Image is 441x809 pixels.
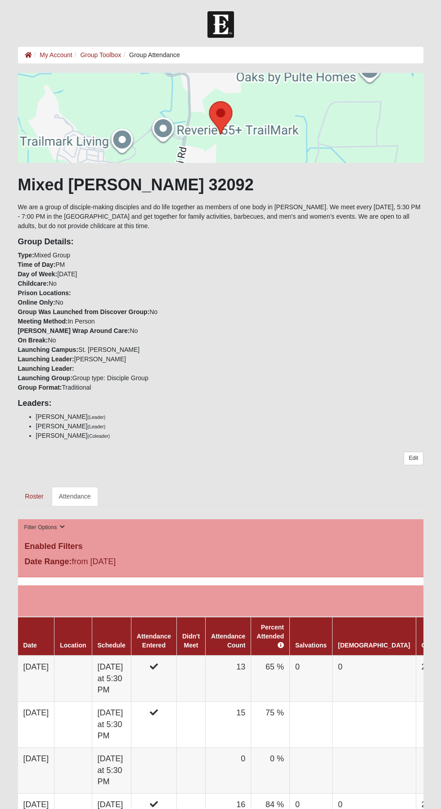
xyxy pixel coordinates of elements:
div: from [DATE] [18,556,423,570]
li: [PERSON_NAME] [36,422,423,431]
a: Schedule [98,642,126,649]
strong: Time of Day: [18,261,56,268]
strong: Launching Leader: [18,355,74,363]
a: Attendance [52,487,98,506]
td: [DATE] at 5:30 PM [92,656,131,702]
strong: Launching Leader: [18,365,74,372]
small: (Leader) [88,424,106,429]
a: Page Load Time: 3.84s [9,799,64,805]
small: (Leader) [88,414,106,420]
strong: Online Only: [18,299,55,306]
a: My Account [40,51,72,58]
td: 15 [206,701,251,747]
label: Date Range: [25,556,72,568]
div: Mixed Group PM [DATE] No No No In Person No No St. [PERSON_NAME] [PERSON_NAME] Group type: Discip... [11,237,430,393]
strong: Type: [18,252,34,259]
strong: On Break: [18,337,48,344]
td: [DATE] [18,701,54,747]
div: We are a group of disciple-making disciples and do life together as members of one body in [PERSO... [18,73,423,506]
a: Attendance Entered [137,633,171,649]
strong: Prison Locations: [18,289,71,297]
a: Attendance Count [211,633,245,649]
a: Page Properties (Alt+P) [419,793,435,806]
td: 0 % [251,748,290,794]
td: 75 % [251,701,290,747]
a: Web cache enabled [199,797,204,806]
h1: Mixed [PERSON_NAME] 32092 [18,175,423,194]
td: 65 % [251,656,290,702]
h4: Leaders: [18,399,423,409]
td: 0 [290,656,333,702]
a: Edit [404,452,423,465]
a: Roster [18,487,51,506]
h4: Group Details: [18,237,423,247]
th: [DEMOGRAPHIC_DATA] [333,617,416,656]
strong: Launching Group: [18,374,72,382]
strong: Day of Week: [18,270,58,278]
td: [DATE] at 5:30 PM [92,748,131,794]
td: 13 [206,656,251,702]
td: [DATE] at 5:30 PM [92,701,131,747]
span: ViewState Size: 88 KB [73,798,133,806]
td: 0 [333,656,416,702]
td: [DATE] [18,656,54,702]
strong: Launching Campus: [18,346,79,353]
li: [PERSON_NAME] [36,412,423,422]
a: Location [60,642,86,649]
td: [DATE] [18,748,54,794]
strong: Childcare: [18,280,49,287]
a: Group Toolbox [80,51,121,58]
strong: Group Format: [18,384,62,391]
span: HTML Size: 299 KB [139,798,192,806]
a: Percent Attended [256,624,284,649]
strong: [PERSON_NAME] Wrap Around Care: [18,327,130,334]
li: [PERSON_NAME] [36,431,423,440]
strong: Group Was Launched from Discover Group: [18,308,150,315]
strong: Meeting Method: [18,318,68,325]
td: 0 [206,748,251,794]
a: Date [23,642,37,649]
th: Salvations [290,617,333,656]
h4: Enabled Filters [25,542,417,552]
button: Filter Options [22,523,68,532]
a: Didn't Meet [182,633,200,649]
img: Church of Eleven22 Logo [207,11,234,38]
small: (Coleader) [88,433,110,439]
li: Group Attendance [121,50,180,60]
